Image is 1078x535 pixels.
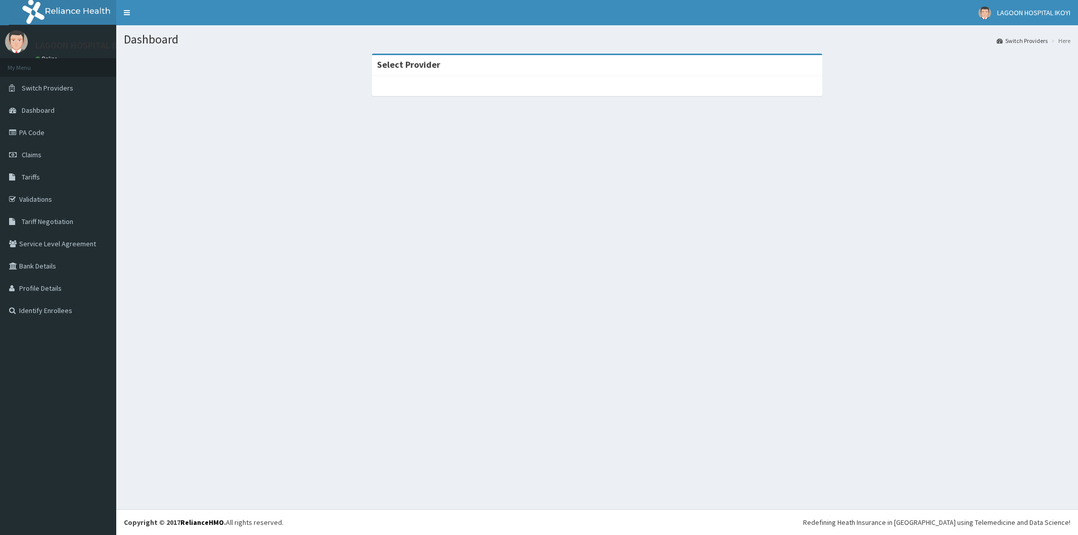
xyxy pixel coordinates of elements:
span: Tariffs [22,172,40,182]
a: Online [35,55,60,62]
footer: All rights reserved. [116,509,1078,535]
strong: Select Provider [377,59,440,70]
p: LAGOON HOSPITAL IKOYI [35,41,133,50]
img: User Image [978,7,991,19]
span: LAGOON HOSPITAL IKOYI [997,8,1070,17]
h1: Dashboard [124,33,1070,46]
span: Dashboard [22,106,55,115]
a: Switch Providers [997,36,1048,45]
li: Here [1049,36,1070,45]
a: RelianceHMO [180,518,224,527]
span: Tariff Negotiation [22,217,73,226]
span: Switch Providers [22,83,73,93]
span: Claims [22,150,41,159]
strong: Copyright © 2017 . [124,518,226,527]
img: User Image [5,30,28,53]
div: Redefining Heath Insurance in [GEOGRAPHIC_DATA] using Telemedicine and Data Science! [803,517,1070,527]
